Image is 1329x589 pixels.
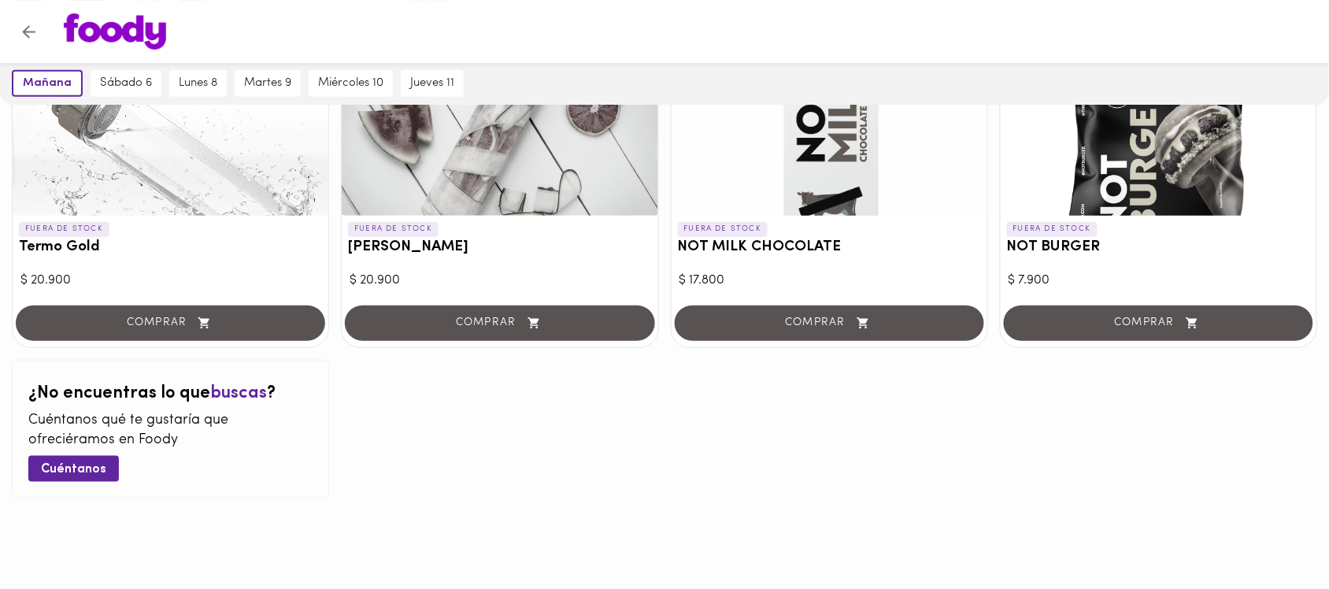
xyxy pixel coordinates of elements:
[19,222,109,236] p: FUERA DE STOCK
[64,13,166,50] img: logo.png
[1009,272,1309,290] div: $ 7.900
[318,76,383,91] span: miércoles 10
[1007,222,1098,236] p: FUERA DE STOCK
[1001,66,1316,216] div: NOT BURGER
[20,272,320,290] div: $ 20.900
[1238,498,1313,573] iframe: Messagebird Livechat Widget
[348,222,439,236] p: FUERA DE STOCK
[28,456,119,482] button: Cuéntanos
[235,70,301,97] button: martes 9
[169,70,227,97] button: lunes 8
[9,13,48,51] button: Volver
[12,70,83,97] button: mañana
[410,76,454,91] span: jueves 11
[210,384,267,402] span: buscas
[672,66,987,216] div: NOT MILK CHOCOLATE
[19,239,322,256] h3: Termo Gold
[13,66,328,216] div: Termo Gold
[244,76,291,91] span: martes 9
[678,222,768,236] p: FUERA DE STOCK
[100,76,152,91] span: sábado 6
[342,66,657,216] div: Termo Rosé
[28,411,313,451] p: Cuéntanos qué te gustaría que ofreciéramos en Foody
[309,70,393,97] button: miércoles 10
[678,239,981,256] h3: NOT MILK CHOCOLATE
[41,462,106,477] span: Cuéntanos
[179,76,217,91] span: lunes 8
[401,70,464,97] button: jueves 11
[679,272,979,290] div: $ 17.800
[91,70,161,97] button: sábado 6
[1007,239,1310,256] h3: NOT BURGER
[28,384,313,403] h2: ¿No encuentras lo que ?
[350,272,650,290] div: $ 20.900
[348,239,651,256] h3: [PERSON_NAME]
[23,76,72,91] span: mañana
